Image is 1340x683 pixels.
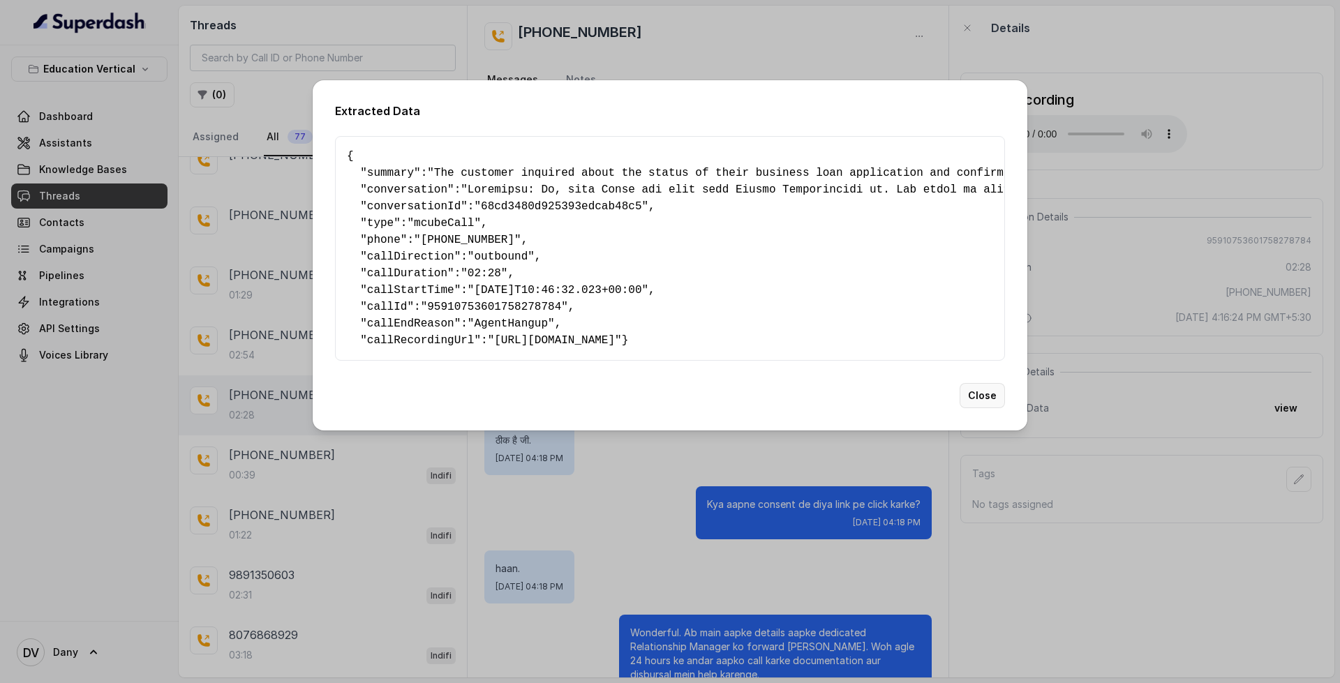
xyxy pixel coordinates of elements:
[347,148,993,349] pre: { " ": , " ": , " ": , " ": , " ": , " ": , " ": , " ": , " ": , " ": , " ": }
[367,301,408,313] span: callId
[960,383,1005,408] button: Close
[474,200,648,213] span: "68cd3480d925393edcab48c5"
[367,234,401,246] span: phone
[367,250,454,263] span: callDirection
[407,217,481,230] span: "mcubeCall"
[367,334,475,347] span: callRecordingUrl
[414,234,521,246] span: "[PHONE_NUMBER]"
[367,284,454,297] span: callStartTime
[367,200,461,213] span: conversationId
[367,183,447,196] span: conversation
[367,317,454,330] span: callEndReason
[468,317,555,330] span: "AgentHangup"
[367,217,394,230] span: type
[335,103,1005,119] h2: Extracted Data
[367,267,447,280] span: callDuration
[367,167,414,179] span: summary
[461,267,507,280] span: "02:28"
[488,334,622,347] span: "[URL][DOMAIN_NAME]"
[468,250,535,263] span: "outbound"
[421,301,568,313] span: "95910753601758278784"
[468,284,648,297] span: "[DATE]T10:46:32.023+00:00"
